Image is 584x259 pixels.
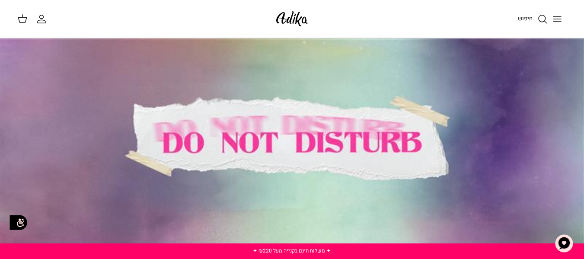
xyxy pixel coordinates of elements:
button: צ'אט [551,230,577,256]
a: ✦ משלוח חינם בקנייה מעל ₪220 ✦ [253,247,331,255]
a: חיפוש [518,14,548,24]
img: Adika IL [274,9,310,29]
a: החשבון שלי [36,14,50,24]
img: accessibility_icon02.svg [6,211,30,234]
button: Toggle menu [548,10,567,29]
span: חיפוש [518,14,533,22]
